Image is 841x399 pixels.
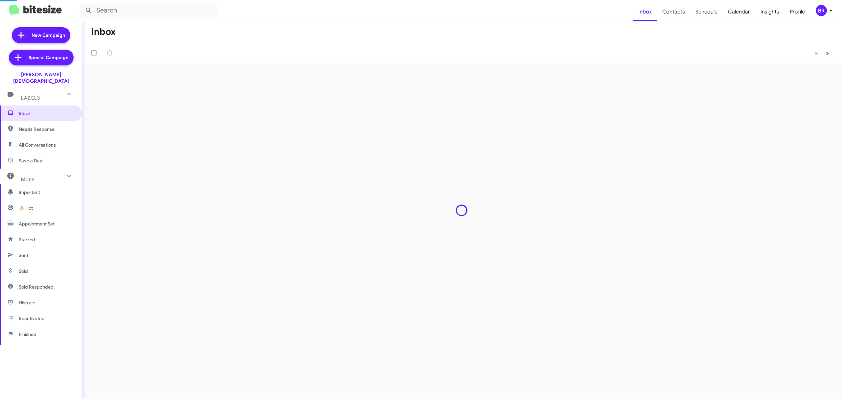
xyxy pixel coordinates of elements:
a: Schedule [690,2,723,21]
span: Special Campaign [29,54,68,61]
a: Calendar [723,2,755,21]
a: Contacts [657,2,690,21]
a: Special Campaign [9,50,74,65]
span: » [826,49,829,57]
button: BR [810,5,834,16]
span: Sent [19,252,28,259]
input: Search [80,3,217,18]
span: New Campaign [32,32,65,38]
span: Appointment Set [19,221,55,227]
span: Labels [21,95,40,101]
span: More [21,176,34,182]
span: Sold [19,268,28,274]
button: Previous [810,46,822,60]
span: 🔥 Hot [19,205,33,211]
a: New Campaign [12,27,70,43]
span: Reactivated [19,315,45,322]
span: Inbox [19,110,75,117]
span: Save a Deal [19,157,43,164]
h1: Inbox [91,27,116,37]
button: Next [822,46,833,60]
span: Needs Response [19,126,75,132]
nav: Page navigation example [811,46,833,60]
span: All Conversations [19,142,56,148]
a: Inbox [633,2,657,21]
a: Profile [784,2,810,21]
div: BR [816,5,827,16]
span: Sold Responded [19,284,54,290]
span: Starred [19,236,35,243]
span: Important [19,189,75,196]
span: Historic [19,299,35,306]
span: Finished [19,331,36,338]
a: Insights [755,2,784,21]
span: « [814,49,818,57]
